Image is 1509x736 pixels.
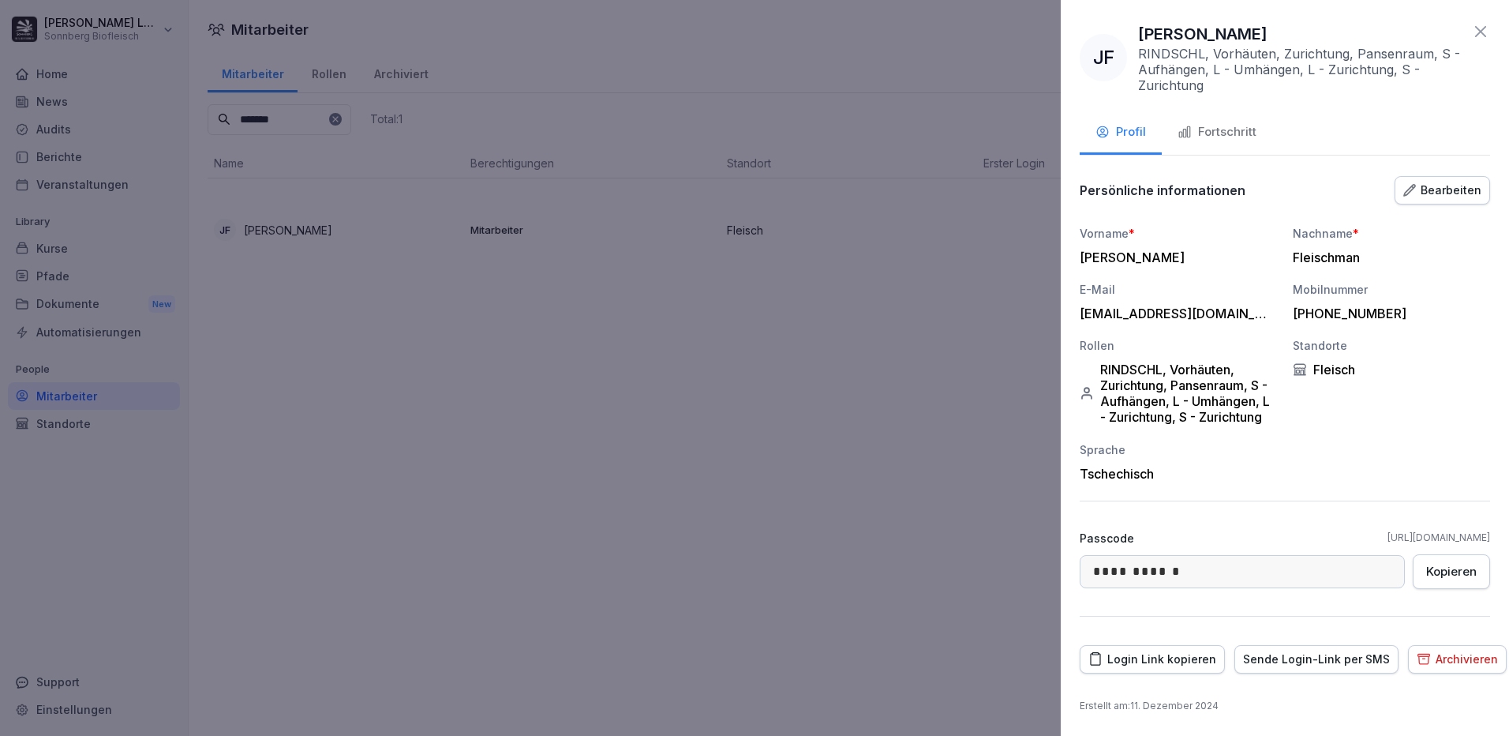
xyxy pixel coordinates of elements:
[1138,22,1267,46] p: [PERSON_NAME]
[1080,112,1162,155] button: Profil
[1387,531,1490,545] a: [URL][DOMAIN_NAME]
[1080,466,1277,482] div: Tschechisch
[1293,362,1490,377] div: Fleisch
[1080,645,1225,674] button: Login Link kopieren
[1080,250,1269,265] div: [PERSON_NAME]
[1293,281,1490,298] div: Mobilnummer
[1080,34,1127,81] div: JF
[1293,306,1482,321] div: [PHONE_NUMBER]
[1293,337,1490,354] div: Standorte
[1080,362,1277,425] div: RINDSCHL, Vorhäuten, Zurichtung, Pansenraum, S - Aufhängen, L - Umhängen, L - Zurichtung, S - Zur...
[1413,554,1490,589] button: Kopieren
[1162,112,1272,155] button: Fortschritt
[1395,176,1490,205] button: Bearbeiten
[1080,337,1277,354] div: Rollen
[1088,651,1216,668] div: Login Link kopieren
[1403,182,1481,199] div: Bearbeiten
[1293,250,1482,265] div: Fleischman
[1080,530,1134,546] p: Passcode
[1426,563,1477,580] div: Kopieren
[1080,699,1490,713] p: Erstellt am : 11. Dezember 2024
[1417,651,1498,668] div: Archivieren
[1178,123,1256,141] div: Fortschritt
[1080,225,1277,242] div: Vorname
[1080,182,1245,198] p: Persönliche informationen
[1080,306,1269,321] div: [EMAIL_ADDRESS][DOMAIN_NAME]
[1080,441,1277,458] div: Sprache
[1293,225,1490,242] div: Nachname
[1095,123,1146,141] div: Profil
[1243,651,1390,668] div: Sende Login-Link per SMS
[1080,281,1277,298] div: E-Mail
[1234,645,1399,674] button: Sende Login-Link per SMS
[1138,46,1463,93] p: RINDSCHL, Vorhäuten, Zurichtung, Pansenraum, S - Aufhängen, L - Umhängen, L - Zurichtung, S - Zur...
[1408,645,1507,674] button: Archivieren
